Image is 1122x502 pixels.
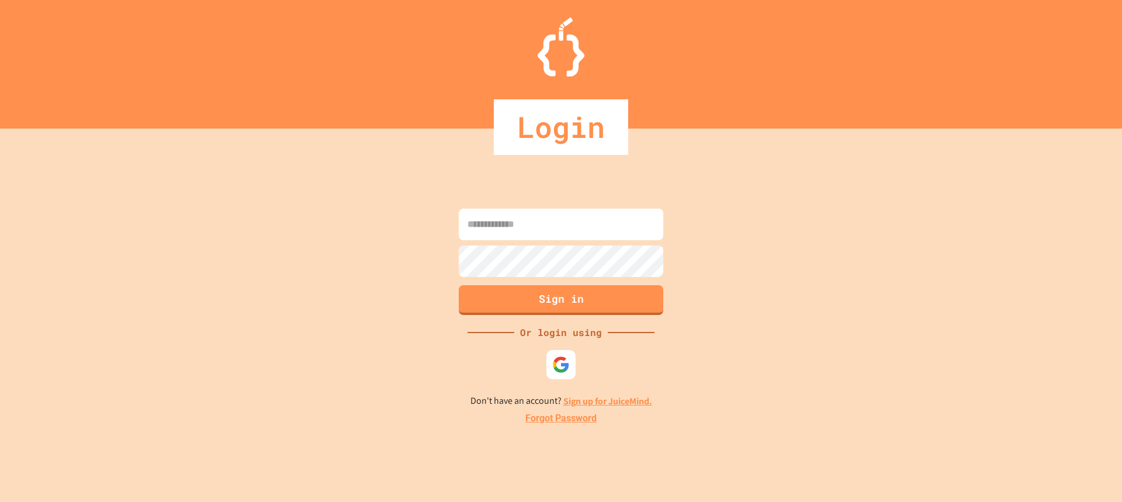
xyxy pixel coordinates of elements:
[552,356,570,373] img: google-icon.svg
[514,326,608,340] div: Or login using
[470,394,652,408] p: Don't have an account?
[563,395,652,407] a: Sign up for JuiceMind.
[459,285,663,315] button: Sign in
[525,411,597,425] a: Forgot Password
[538,18,584,77] img: Logo.svg
[494,99,628,155] div: Login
